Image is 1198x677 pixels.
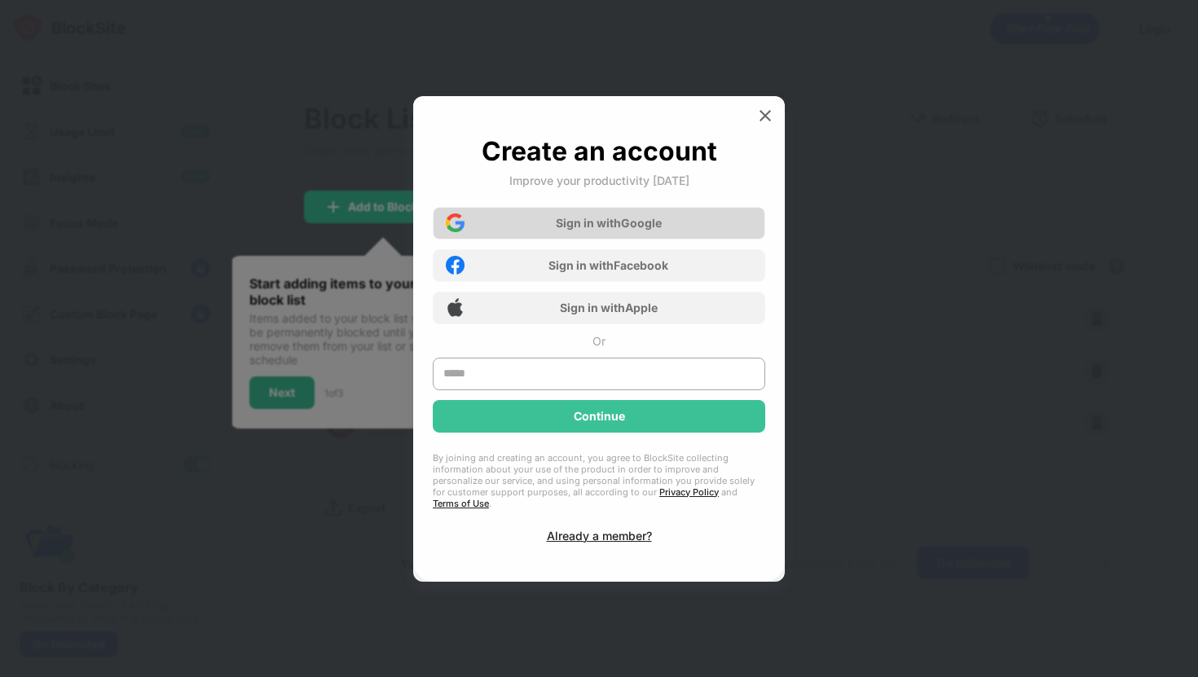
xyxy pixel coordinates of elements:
[433,452,765,509] div: By joining and creating an account, you agree to BlockSite collecting information about your use ...
[482,135,717,167] div: Create an account
[574,410,625,423] div: Continue
[560,301,658,314] div: Sign in with Apple
[547,529,652,543] div: Already a member?
[446,298,465,317] img: apple-icon.png
[548,258,668,272] div: Sign in with Facebook
[556,216,662,230] div: Sign in with Google
[446,256,465,275] img: facebook-icon.png
[592,334,606,348] div: Or
[446,213,465,232] img: google-icon.png
[509,174,689,187] div: Improve your productivity [DATE]
[659,486,719,498] a: Privacy Policy
[433,498,489,509] a: Terms of Use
